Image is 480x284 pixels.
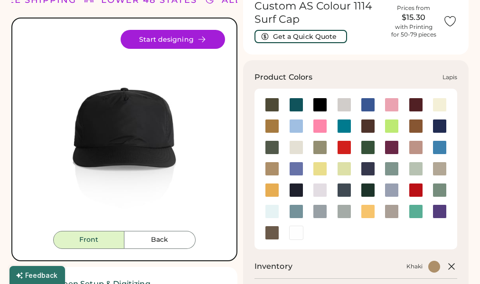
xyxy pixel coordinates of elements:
img: 1114 - Khaki Front Image [24,30,225,231]
h2: Inventory [254,261,292,272]
button: Get a Quick Quote [254,30,347,43]
div: Khaki [406,263,423,270]
button: Start designing [121,30,225,49]
div: with Printing for 50-79 pieces [391,23,436,38]
div: 1114 Style Image [24,30,225,231]
button: Front [53,231,124,249]
button: Back [124,231,196,249]
div: $15.30 [390,12,437,23]
div: Prices from [397,4,430,12]
div: Lapis [442,73,457,81]
h3: Product Colors [254,72,313,83]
